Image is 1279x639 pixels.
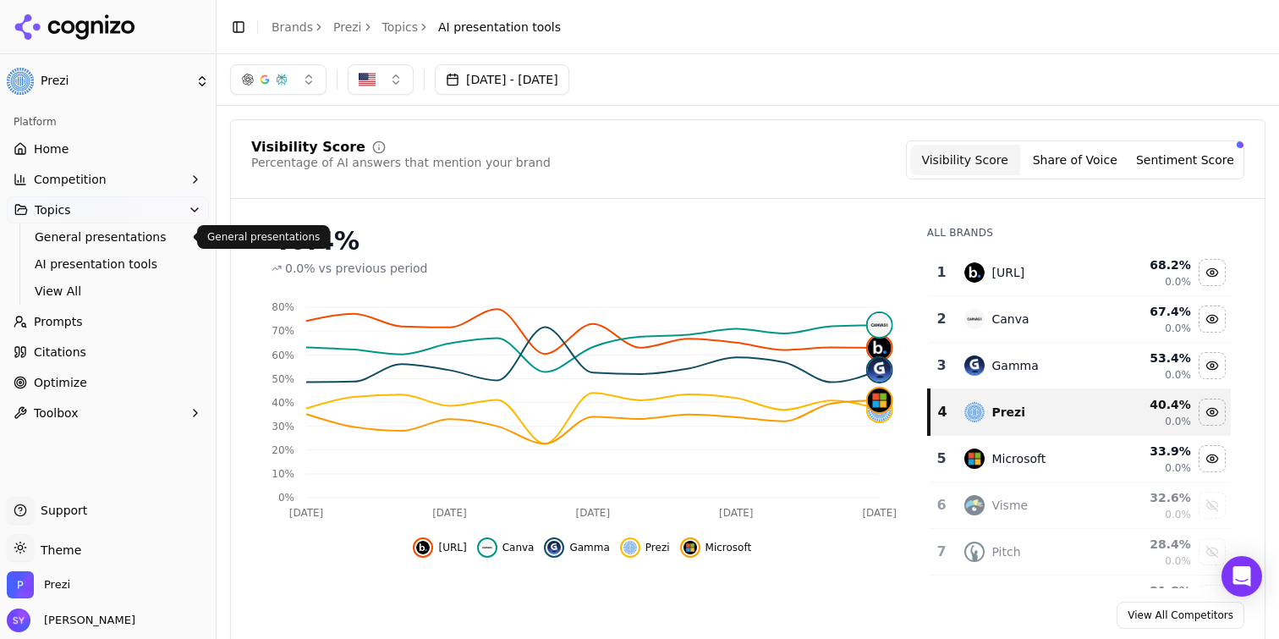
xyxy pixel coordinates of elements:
img: prezi [623,541,637,554]
div: 2 [936,309,948,329]
span: Prezi [645,541,670,554]
span: Gamma [569,541,609,554]
div: Gamma [991,357,1038,374]
tspan: 0% [278,492,294,504]
tr: 6vismeVisme32.6%0.0%Show visme data [929,482,1231,529]
button: Hide canva data [1199,306,1226,333]
tspan: 40% [272,397,294,409]
a: Prompts [7,308,209,335]
span: Toolbox [34,405,79,421]
button: Show visme data [1199,492,1226,519]
img: microsoft [683,541,697,554]
span: Support [34,502,87,519]
tr: 4preziPrezi40.4%0.0%Hide prezi data [929,389,1231,436]
div: All Brands [927,226,1231,240]
tr: 21.8%Show slidebean data [929,576,1231,622]
div: 68.2 % [1114,256,1191,273]
span: Prezi [41,74,189,89]
div: 40.4% [272,226,893,256]
p: General presentations [207,230,320,244]
div: 3 [936,355,948,376]
span: Microsoft [705,541,752,554]
button: Toolbox [7,399,209,427]
a: Brands [272,20,313,34]
div: 7 [936,542,948,562]
span: 0.0% [1165,275,1191,289]
a: Optimize [7,369,209,396]
span: General presentations [35,229,182,245]
div: 32.6 % [1114,489,1191,506]
button: Visibility Score [910,145,1020,175]
div: Pitch [991,543,1020,560]
div: 53.4 % [1114,350,1191,366]
button: Open organization switcher [7,571,70,598]
button: Hide prezi data [1199,399,1226,426]
a: Home [7,135,209,163]
span: 0.0% [1165,461,1191,475]
img: beautiful.ai [416,541,430,554]
span: 0.0% [1165,415,1191,428]
span: Canva [502,541,535,554]
button: Hide prezi data [620,537,670,558]
a: Prezi [333,19,362,36]
tr: 2canvaCanva67.4%0.0%Hide canva data [929,296,1231,343]
button: Hide canva data [477,537,535,558]
div: 33.9 % [1114,443,1191,460]
nav: breadcrumb [272,19,561,36]
img: beautiful.ai [868,336,892,360]
span: 0.0% [285,260,316,277]
span: vs previous period [319,260,428,277]
span: [URL] [438,541,466,554]
img: gamma [964,355,985,376]
tspan: [DATE] [862,507,897,519]
a: View All [28,279,189,303]
a: General presentations [28,225,189,249]
div: 4 [937,402,948,422]
img: beautiful.ai [964,262,985,283]
tspan: [DATE] [719,507,754,519]
tr: 1beautiful.ai[URL]68.2%0.0%Hide beautiful.ai data [929,250,1231,296]
img: Prezi [7,68,34,95]
span: Prezi [44,577,70,592]
div: [URL] [991,264,1024,281]
div: 5 [936,449,948,469]
img: canva [868,313,892,337]
button: Open user button [7,609,135,632]
span: Prompts [34,313,83,330]
div: Platform [7,108,209,135]
div: Percentage of AI answers that mention your brand [251,154,551,171]
div: Visibility Score [251,140,365,154]
span: Theme [34,543,81,557]
div: 28.4 % [1114,536,1191,553]
img: US [359,71,376,88]
tspan: 20% [272,444,294,456]
span: 0.0% [1165,322,1191,335]
span: 0.0% [1165,554,1191,568]
tspan: [DATE] [289,507,324,519]
tr: 5microsoftMicrosoft33.9%0.0%Hide microsoft data [929,436,1231,482]
img: prezi [964,402,985,422]
div: 40.4 % [1114,396,1191,413]
tspan: 70% [272,325,294,337]
img: pitch [964,542,985,562]
tspan: 30% [272,421,294,432]
img: prezi [868,398,892,421]
tspan: [DATE] [576,507,611,519]
button: Competition [7,166,209,193]
tr: 3gammaGamma53.4%0.0%Hide gamma data [929,343,1231,389]
div: Visme [991,497,1028,514]
img: microsoft [868,388,892,412]
button: Topics [7,196,209,223]
img: microsoft [964,449,985,469]
button: Hide gamma data [1199,352,1226,379]
button: Hide microsoft data [680,537,752,558]
tr: 7pitchPitch28.4%0.0%Show pitch data [929,529,1231,576]
button: Share of Voice [1020,145,1130,175]
a: Citations [7,339,209,366]
img: visme [964,495,985,515]
span: [PERSON_NAME] [37,613,135,628]
img: gamma [547,541,561,554]
div: Microsoft [991,450,1046,467]
span: Optimize [34,374,87,391]
div: Canva [991,311,1029,328]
